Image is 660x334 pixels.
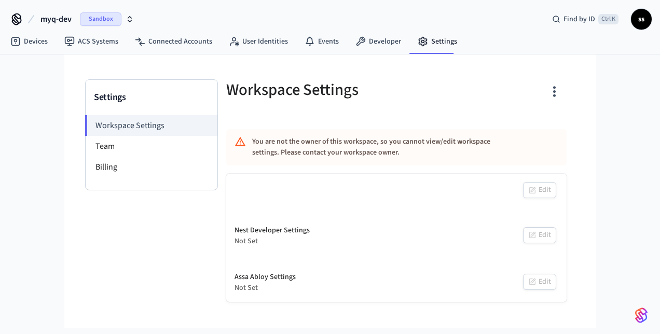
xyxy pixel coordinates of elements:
[86,136,217,157] li: Team
[85,115,217,136] li: Workspace Settings
[544,10,627,29] div: Find by IDCtrl K
[221,32,296,51] a: User Identities
[80,12,121,26] span: Sandbox
[296,32,347,51] a: Events
[563,14,595,24] span: Find by ID
[235,225,310,236] div: Nest Developer Settings
[252,132,511,162] div: You are not the owner of this workspace, so you cannot view/edit workspace settings. Please conta...
[598,14,618,24] span: Ctrl K
[347,32,409,51] a: Developer
[2,32,56,51] a: Devices
[86,157,217,177] li: Billing
[632,10,651,29] span: ss
[226,79,390,101] h5: Workspace Settings
[56,32,127,51] a: ACS Systems
[40,13,72,25] span: myq-dev
[235,272,296,283] div: Assa Abloy Settings
[235,283,296,294] div: Not Set
[94,90,209,105] h3: Settings
[127,32,221,51] a: Connected Accounts
[635,307,648,324] img: SeamLogoGradient.69752ec5.svg
[631,9,652,30] button: ss
[235,236,310,247] div: Not Set
[409,32,465,51] a: Settings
